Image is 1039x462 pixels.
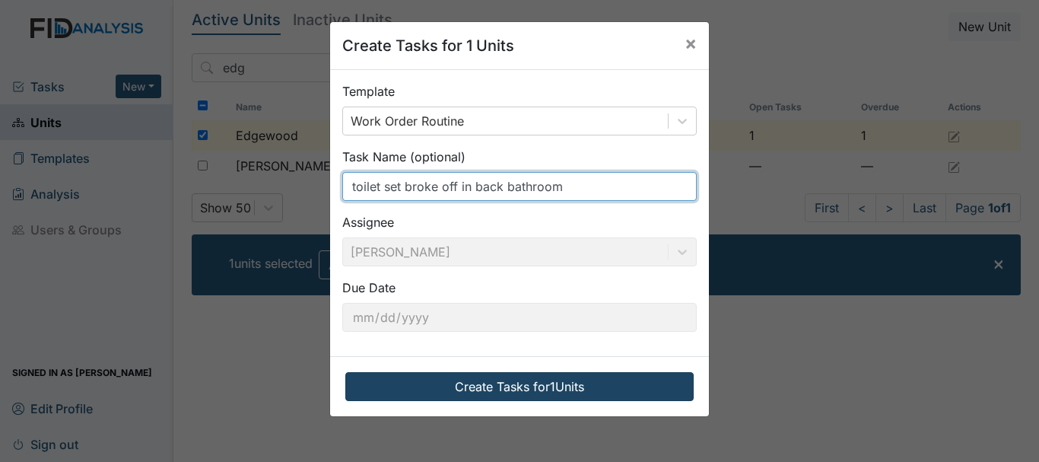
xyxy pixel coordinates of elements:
[342,279,396,297] label: Due Date
[351,112,464,130] div: Work Order Routine
[342,148,465,166] label: Task Name (optional)
[685,32,697,54] span: ×
[672,22,709,65] button: Close
[342,34,514,57] h5: Create Tasks for 1 Units
[342,213,394,231] label: Assignee
[345,372,694,401] button: Create Tasks for1Units
[342,82,395,100] label: Template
